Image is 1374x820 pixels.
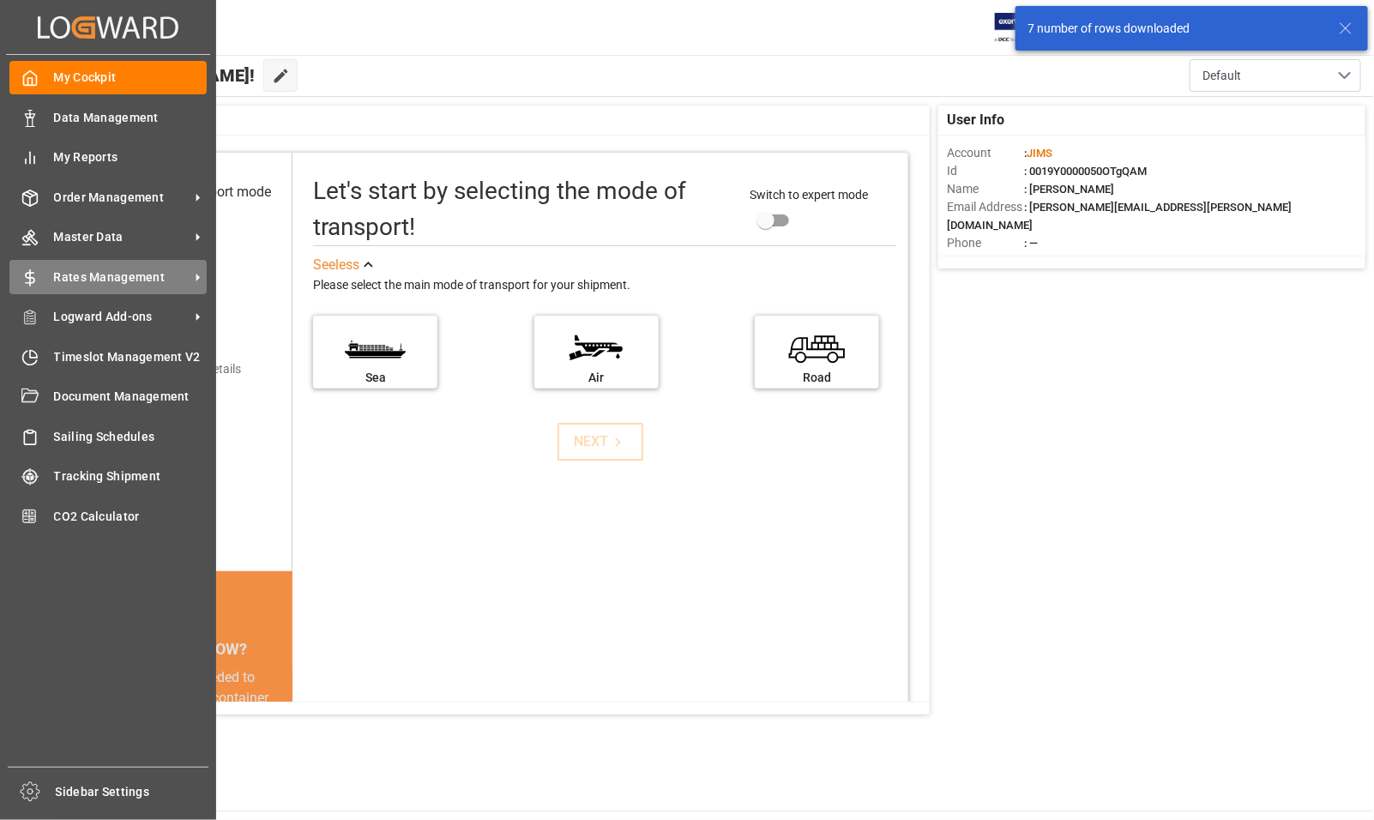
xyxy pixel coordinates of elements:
span: : [PERSON_NAME] [1024,183,1114,196]
div: Please select the main mode of transport for your shipment. [313,275,895,296]
img: Exertis%20JAM%20-%20Email%20Logo.jpg_1722504956.jpg [995,13,1054,43]
span: Account [947,144,1024,162]
span: Switch to expert mode [750,188,868,202]
a: Tracking Shipment [9,460,207,493]
span: Data Management [54,109,208,127]
a: Document Management [9,380,207,413]
span: Sailing Schedules [54,428,208,446]
span: My Cockpit [54,69,208,87]
span: Sidebar Settings [56,783,209,801]
span: : Shipper [1024,255,1067,268]
span: Rates Management [54,268,190,286]
span: Tracking Shipment [54,467,208,485]
span: : — [1024,237,1038,250]
span: : [PERSON_NAME][EMAIL_ADDRESS][PERSON_NAME][DOMAIN_NAME] [947,201,1292,232]
span: Default [1202,67,1241,85]
div: NEXT [575,431,627,452]
span: Id [947,162,1024,180]
div: Select transport mode [138,182,271,202]
span: Logward Add-ons [54,308,190,326]
span: CO2 Calculator [54,508,208,526]
button: open menu [1190,59,1361,92]
span: Name [947,180,1024,198]
a: My Cockpit [9,61,207,94]
span: Document Management [54,388,208,406]
a: Timeslot Management V2 [9,340,207,373]
div: See less [313,255,359,275]
span: : [1024,147,1052,160]
span: : 0019Y0000050OTgQAM [1024,165,1147,178]
span: Account Type [947,252,1024,270]
span: Email Address [947,198,1024,216]
span: Order Management [54,189,190,207]
a: Sailing Schedules [9,419,207,453]
span: Timeslot Management V2 [54,348,208,366]
div: Air [543,369,650,387]
a: CO2 Calculator [9,499,207,533]
div: Let's start by selecting the mode of transport! [313,173,732,245]
span: Phone [947,234,1024,252]
span: JIMS [1027,147,1052,160]
span: My Reports [54,148,208,166]
span: Master Data [54,228,190,246]
div: Road [763,369,871,387]
div: 7 number of rows downloaded [1027,20,1323,38]
div: Sea [322,369,429,387]
button: NEXT [557,423,643,461]
a: My Reports [9,141,207,174]
a: Data Management [9,100,207,134]
span: User Info [947,110,1004,130]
